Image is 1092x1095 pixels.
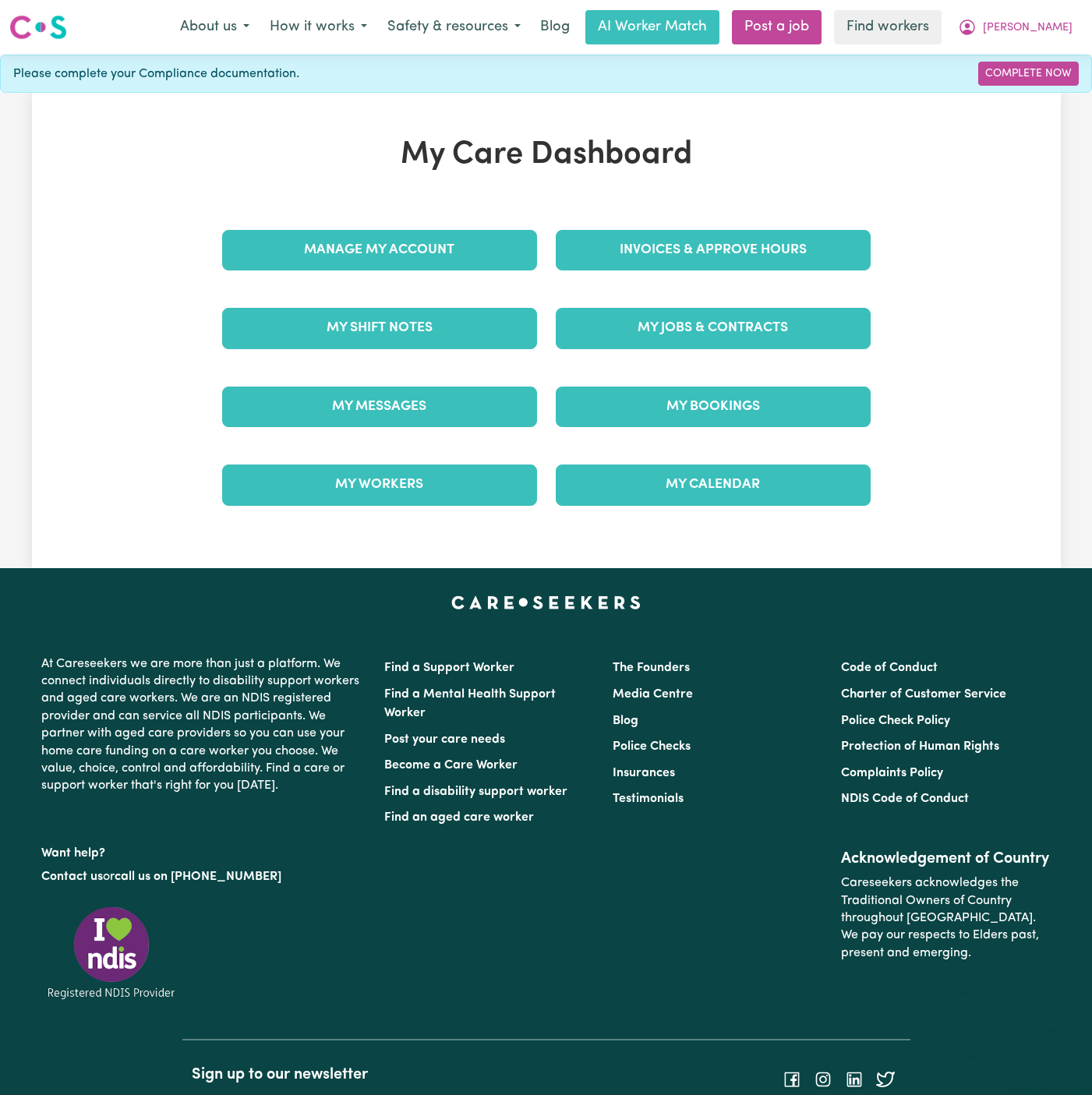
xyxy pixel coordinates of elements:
a: Post a job [732,10,822,44]
a: Find a Support Worker [384,662,514,674]
a: call us on [PHONE_NUMBER] [115,871,281,883]
a: Become a Care Worker [384,759,518,772]
button: How it works [260,11,377,44]
a: Police Checks [613,740,691,753]
a: Complaints Policy [841,767,943,779]
span: Please complete your Compliance documentation. [13,65,299,83]
a: Find an aged care worker [384,811,534,824]
a: Follow Careseekers on Facebook [783,1072,801,1085]
a: Media Centre [613,688,693,701]
a: Complete Now [978,62,1079,86]
h2: Sign up to our newsletter [192,1065,537,1084]
a: Find a disability support worker [384,786,567,798]
a: My Bookings [556,387,871,427]
a: My Shift Notes [222,308,537,348]
iframe: Close message [946,995,977,1026]
a: My Calendar [556,464,871,505]
h2: Acknowledgement of Country [841,850,1051,868]
p: At Careseekers we are more than just a platform. We connect individuals directly to disability su... [41,649,366,801]
a: NDIS Code of Conduct [841,793,969,805]
a: Contact us [41,871,103,883]
a: Blog [531,10,579,44]
p: or [41,862,366,892]
a: Testimonials [613,793,684,805]
a: AI Worker Match [585,10,719,44]
img: Careseekers logo [9,13,67,41]
a: My Messages [222,387,537,427]
img: Registered NDIS provider [41,904,182,1001]
button: My Account [948,11,1083,44]
span: [PERSON_NAME] [983,19,1073,37]
a: Follow Careseekers on Instagram [814,1072,832,1085]
a: Insurances [613,767,675,779]
a: Find a Mental Health Support Worker [384,688,556,719]
p: Careseekers acknowledges the Traditional Owners of Country throughout [GEOGRAPHIC_DATA]. We pay o... [841,868,1051,968]
h1: My Care Dashboard [213,136,880,174]
a: Follow Careseekers on Twitter [876,1072,895,1085]
button: Safety & resources [377,11,531,44]
a: My Workers [222,464,537,505]
p: Want help? [41,839,366,862]
a: Follow Careseekers on LinkedIn [845,1072,864,1085]
a: The Founders [613,662,690,674]
a: Charter of Customer Service [841,688,1006,701]
a: Police Check Policy [841,715,950,727]
a: Manage My Account [222,230,537,270]
a: Find workers [834,10,942,44]
a: Blog [613,715,638,727]
a: Invoices & Approve Hours [556,230,871,270]
a: Protection of Human Rights [841,740,999,753]
a: Careseekers logo [9,9,67,45]
a: Careseekers home page [451,596,641,609]
a: My Jobs & Contracts [556,308,871,348]
iframe: Button to launch messaging window [1030,1033,1080,1083]
button: About us [170,11,260,44]
a: Code of Conduct [841,662,938,674]
a: Post your care needs [384,733,505,746]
